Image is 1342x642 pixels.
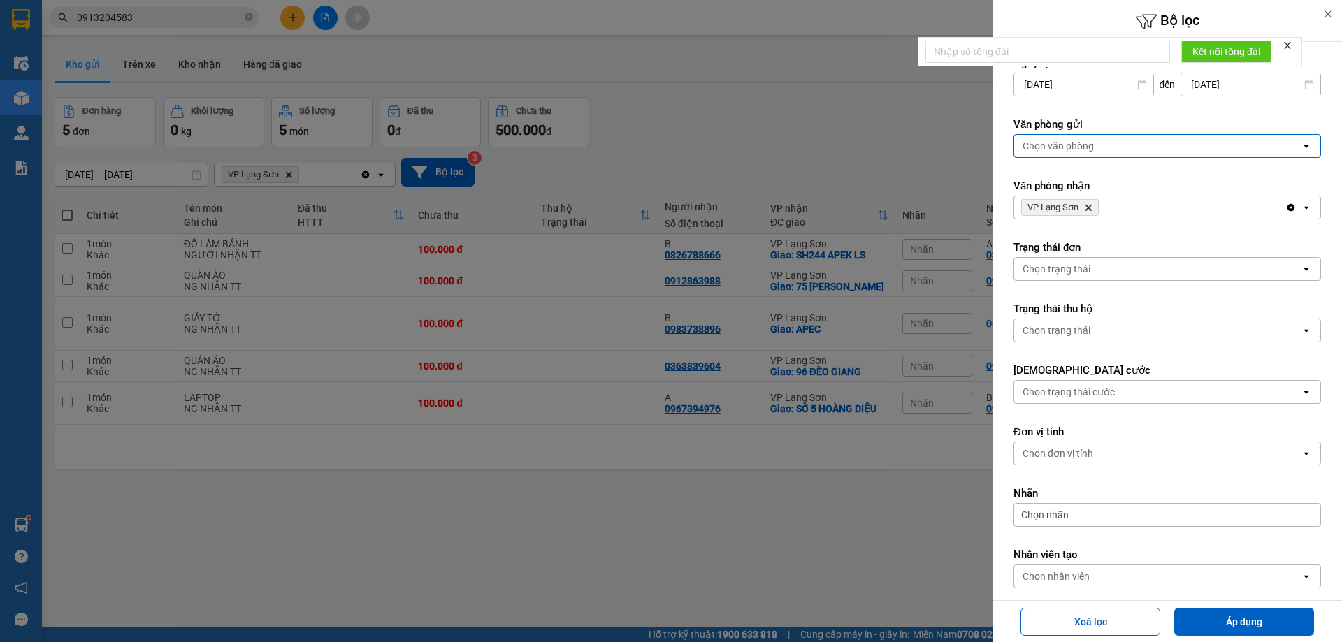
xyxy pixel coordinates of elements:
[1160,78,1176,92] span: đến
[1192,44,1260,59] span: Kết nối tổng đài
[1301,202,1312,213] svg: open
[1023,262,1090,276] div: Chọn trạng thái
[1102,200,1103,214] input: Selected VP Lạng Sơn.
[1021,508,1069,522] span: Chọn nhãn
[1174,608,1314,636] button: Áp dụng
[1301,386,1312,397] svg: open
[1014,73,1153,96] input: Select a date.
[1013,425,1321,439] label: Đơn vị tính
[1021,199,1099,216] span: VP Lạng Sơn, close by backspace
[925,41,1170,63] input: Nhập số tổng đài
[1301,263,1312,275] svg: open
[1023,323,1090,337] div: Chọn trạng thái
[1181,41,1271,63] button: Kết nối tổng đài
[1283,41,1292,50] span: close
[1027,202,1078,213] span: VP Lạng Sơn
[1301,140,1312,152] svg: open
[1023,139,1094,153] div: Chọn văn phòng
[993,10,1342,32] h6: Bộ lọc
[1013,240,1321,254] label: Trạng thái đơn
[1023,569,1090,583] div: Chọn nhân viên
[1301,448,1312,459] svg: open
[1013,117,1321,131] label: Văn phòng gửi
[1084,203,1092,212] svg: Delete
[1301,571,1312,582] svg: open
[1023,446,1093,460] div: Chọn đơn vị tính
[1023,385,1115,399] div: Chọn trạng thái cước
[1013,179,1321,193] label: Văn phòng nhận
[1285,202,1297,213] svg: Clear all
[1013,302,1321,316] label: Trạng thái thu hộ
[1020,608,1160,636] button: Xoá lọc
[1301,325,1312,336] svg: open
[1013,548,1321,562] label: Nhân viên tạo
[1181,73,1320,96] input: Select a date.
[1013,486,1321,500] label: Nhãn
[1013,363,1321,377] label: [DEMOGRAPHIC_DATA] cước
